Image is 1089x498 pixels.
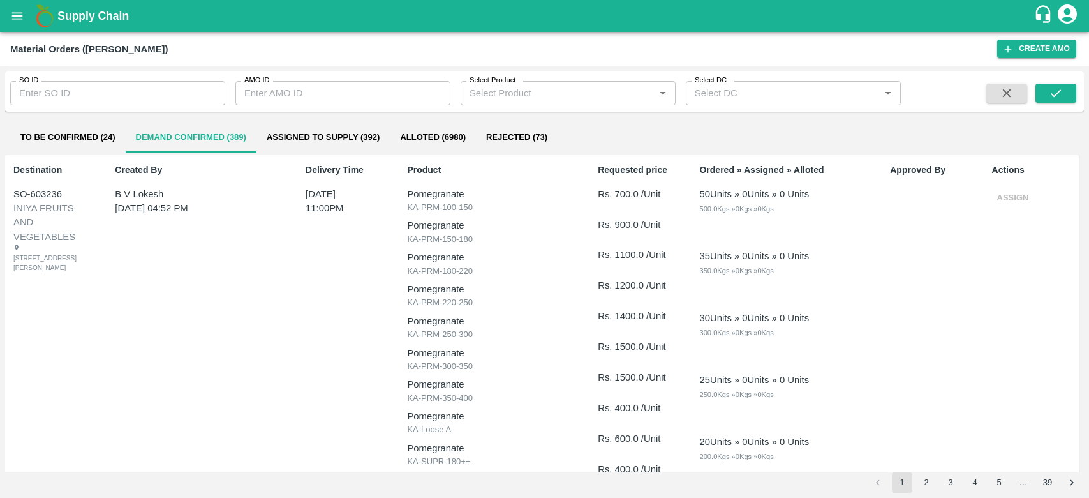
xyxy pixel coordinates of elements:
[699,435,809,449] div: 20 Units » 0 Units » 0 Units
[306,163,389,177] p: Delivery Time
[1062,472,1082,493] button: Go to next page
[464,85,651,102] input: Select Product
[13,201,95,244] div: INIYA FRUITS AND VEGETABLES
[407,187,580,201] p: Pomegranate
[407,409,580,423] p: Pomegranate
[115,201,272,215] p: [DATE] 04:52 PM
[115,187,272,201] p: B V Lokesh
[407,163,580,177] p: Product
[407,265,580,278] p: KA-PRM-180-220
[1013,477,1033,489] div: …
[407,218,580,232] p: Pomegranate
[407,360,580,373] p: KA-PRM-300-350
[407,346,580,360] p: Pomegranate
[126,122,256,153] button: Demand Confirmed (389)
[407,377,580,391] p: Pomegranate
[407,441,580,455] p: Pomegranate
[407,201,580,214] p: KA-PRM-100-150
[965,472,985,493] button: Go to page 4
[470,75,515,86] label: Select Product
[115,163,288,177] p: Created By
[244,75,270,86] label: AMO ID
[306,187,374,216] p: [DATE] 11:00PM
[407,328,580,341] p: KA-PRM-250-300
[655,85,671,102] button: Open
[598,401,681,415] p: Rs. 400.0 /Unit
[699,249,809,263] div: 35 Units » 0 Units » 0 Units
[866,472,1084,493] nav: pagination navigation
[598,187,681,201] p: Rs. 700.0 /Unit
[699,391,773,398] span: 250.0 Kgs » 0 Kgs » 0 Kgs
[916,472,937,493] button: Go to page 2
[598,163,681,177] p: Requested price
[407,423,580,436] p: KA-Loose A
[699,187,809,201] div: 50 Units » 0 Units » 0 Units
[390,122,476,153] button: Alloted (6980)
[598,248,681,262] p: Rs. 1100.0 /Unit
[32,3,57,29] img: logo
[699,311,809,325] div: 30 Units » 0 Units » 0 Units
[476,122,558,153] button: Rejected (73)
[880,85,896,102] button: Open
[699,329,773,336] span: 300.0 Kgs » 0 Kgs » 0 Kgs
[407,282,580,296] p: Pomegranate
[235,81,450,105] input: Enter AMO ID
[699,453,773,460] span: 200.0 Kgs » 0 Kgs » 0 Kgs
[598,432,681,446] p: Rs. 600.0 /Unit
[699,163,872,177] p: Ordered » Assigned » Alloted
[10,41,168,57] div: Material Orders ([PERSON_NAME])
[407,250,580,264] p: Pomegranate
[699,267,773,275] span: 350.0 Kgs » 0 Kgs » 0 Kgs
[989,472,1009,493] button: Go to page 5
[695,75,727,86] label: Select DC
[19,75,38,86] label: SO ID
[892,472,912,493] button: page 1
[690,85,859,102] input: Select DC
[1033,4,1056,27] div: customer-support
[890,163,974,177] p: Approved By
[598,309,681,323] p: Rs. 1400.0 /Unit
[407,296,580,309] p: KA-PRM-220-250
[699,373,809,387] div: 25 Units » 0 Units » 0 Units
[13,163,97,177] p: Destination
[997,40,1076,58] button: Create AMO
[598,278,681,292] p: Rs. 1200.0 /Unit
[1056,3,1079,29] div: account of current user
[3,1,32,31] button: open drawer
[407,455,580,468] p: KA-SUPR-180++
[10,81,225,105] input: Enter SO ID
[57,7,1033,25] a: Supply Chain
[598,340,681,354] p: Rs. 1500.0 /Unit
[57,10,129,22] b: Supply Chain
[10,122,126,153] button: To Be Confirmed (24)
[1037,472,1058,493] button: Go to page 39
[256,122,390,153] button: Assigned to Supply (392)
[13,187,95,201] div: SO-603236
[407,314,580,328] p: Pomegranate
[699,205,773,213] span: 500.0 Kgs » 0 Kgs » 0 Kgs
[992,163,1076,177] p: Actions
[598,370,681,384] p: Rs. 1500.0 /Unit
[598,462,681,476] p: Rs. 400.0 /Unit
[407,392,580,405] p: KA-PRM-350-400
[598,218,681,232] p: Rs. 900.0 /Unit
[407,233,580,246] p: KA-PRM-150-180
[940,472,961,493] button: Go to page 3
[13,244,63,273] div: [STREET_ADDRESS][PERSON_NAME]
